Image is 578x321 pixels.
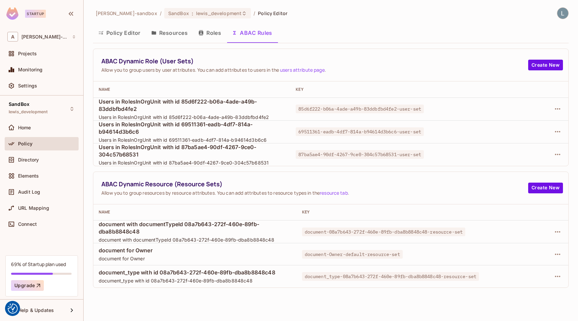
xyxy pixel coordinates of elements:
[9,109,48,115] span: lewis_development
[8,304,18,314] img: Revisit consent button
[99,137,285,143] span: Users in RolesInOrgUnit with id 69511361-eadb-4df7-814a-b94614d3b6c6
[18,67,43,72] span: Monitoring
[302,209,483,215] div: Key
[99,159,285,166] span: Users in RolesInOrgUnit with id 87ba5ae4-90df-4267-9ce0-304c57b68531
[296,150,424,159] span: 87ba5ae4-90df-4267-9ce0-304c57b68531-user-set
[226,24,278,41] button: ABAC Rules
[6,7,18,20] img: SReyMgAAAABJRU5ErkJggg==
[101,190,528,196] span: Allow you to group resources by resource attributes. You can add attributes to resource types in ...
[18,205,49,211] span: URL Mapping
[18,221,37,227] span: Connect
[11,261,66,267] div: 69% of Startup plan used
[280,67,325,73] a: users attribute page
[99,277,291,284] span: document_type with id 08a7b643-272f-460e-89fb-dba8b8848c48
[18,125,31,130] span: Home
[99,247,291,254] span: document for Owner
[18,157,39,163] span: Directory
[8,304,18,314] button: Consent Preferences
[18,141,32,146] span: Policy
[302,228,466,236] span: document-08a7b643-272f-460e-89fb-dba8b8848c48-resource-set
[9,102,29,107] span: SandBox
[196,10,242,16] span: lewis_development
[296,127,424,136] span: 69511361-eadb-4df7-814a-b94614d3b6c6-user-set
[18,189,40,195] span: Audit Log
[99,209,291,215] div: Name
[193,24,226,41] button: Roles
[146,24,193,41] button: Resources
[18,83,37,88] span: Settings
[7,32,18,42] span: A
[160,10,162,16] li: /
[302,272,479,281] span: document_type-08a7b643-272f-460e-89fb-dba8b8848c48-resource-set
[21,34,69,40] span: Workspace: alex-trustflight-sandbox
[99,269,291,276] span: document_type with id 08a7b643-272f-460e-89fb-dba8b8848c48
[96,10,157,16] span: the active workspace
[296,87,480,92] div: Key
[99,255,291,262] span: document for Owner
[99,237,291,243] span: document with documentTypeId 08a7b643-272f-460e-89fb-dba8b8848c48
[99,121,285,135] span: Users in RolesInOrgUnit with id 69511361-eadb-4df7-814a-b94614d3b6c6
[254,10,255,16] li: /
[18,51,37,56] span: Projects
[258,10,287,16] span: Policy Editor
[18,173,39,179] span: Elements
[528,60,563,70] button: Create New
[99,114,285,120] span: Users in RolesInOrgUnit with id 85d6f222-b06a-4ade-a49b-83ddbfbd4fe2
[302,250,403,259] span: document-Owner-default-resource-set
[168,10,189,16] span: SandBox
[99,143,285,158] span: Users in RolesInOrgUnit with id 87ba5ae4-90df-4267-9ce0-304c57b68531
[99,87,285,92] div: Name
[320,190,348,196] a: resource tab
[11,280,44,291] button: Upgrade
[528,183,563,193] button: Create New
[18,308,54,313] span: Help & Updates
[101,67,528,73] span: Allow you to group users by user attributes. You can add attributes to users in the .
[99,220,291,235] span: document with documentTypeId 08a7b643-272f-460e-89fb-dba8b8848c48
[296,105,424,113] span: 85d6f222-b06a-4ade-a49b-83ddbfbd4fe2-user-set
[191,11,194,16] span: :
[93,24,146,41] button: Policy Editor
[557,8,568,19] img: Lewis Youl
[99,98,285,113] span: Users in RolesInOrgUnit with id 85d6f222-b06a-4ade-a49b-83ddbfbd4fe2
[101,180,528,188] span: ABAC Dynamic Resource (Resource Sets)
[25,10,46,18] div: Startup
[101,57,528,65] span: ABAC Dynamic Role (User Sets)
